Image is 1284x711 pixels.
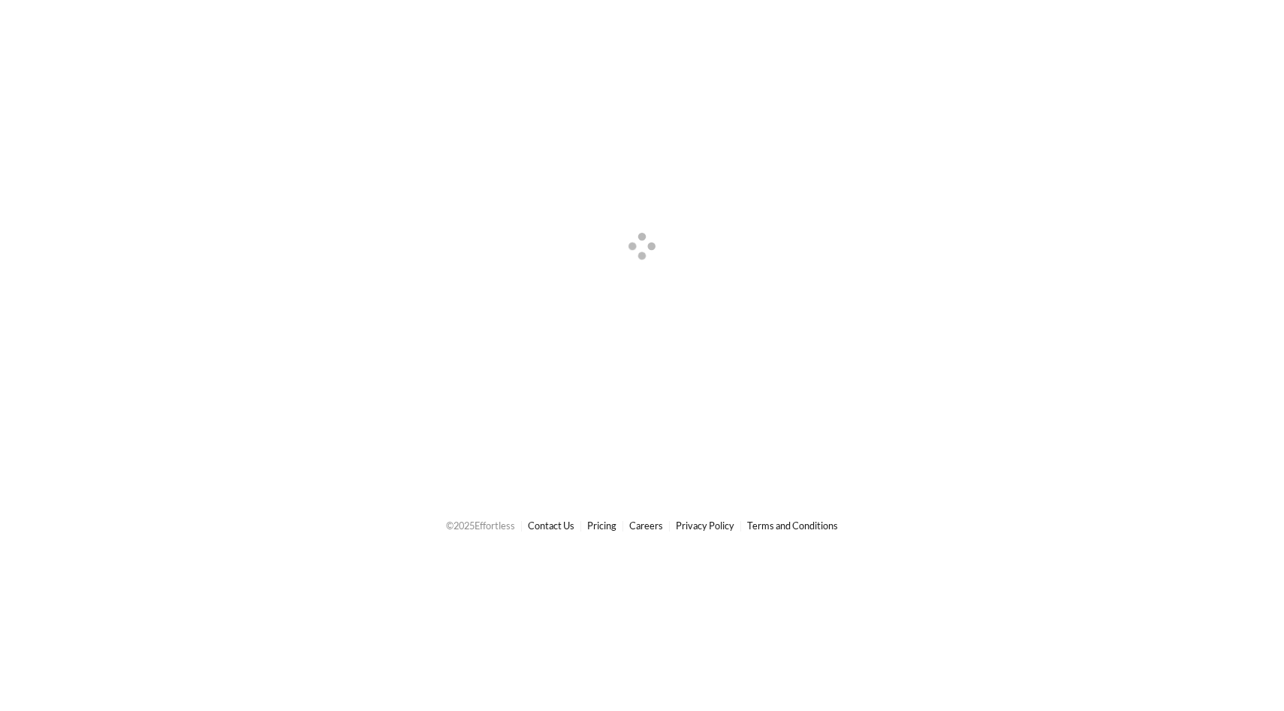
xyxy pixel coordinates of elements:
a: Privacy Policy [676,520,734,532]
a: Terms and Conditions [747,520,838,532]
span: © 2025 Effortless [446,520,515,532]
a: Careers [629,520,663,532]
a: Pricing [587,520,616,532]
a: Contact Us [528,520,574,532]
